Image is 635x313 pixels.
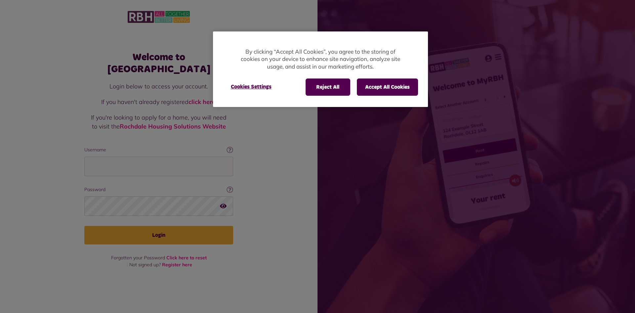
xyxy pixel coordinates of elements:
[239,48,402,71] p: By clicking “Accept All Cookies”, you agree to the storing of cookies on your device to enhance s...
[306,78,350,96] button: Reject All
[357,78,418,96] button: Accept All Cookies
[213,31,428,107] div: Cookie banner
[223,78,279,95] button: Cookies Settings
[213,31,428,107] div: Privacy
